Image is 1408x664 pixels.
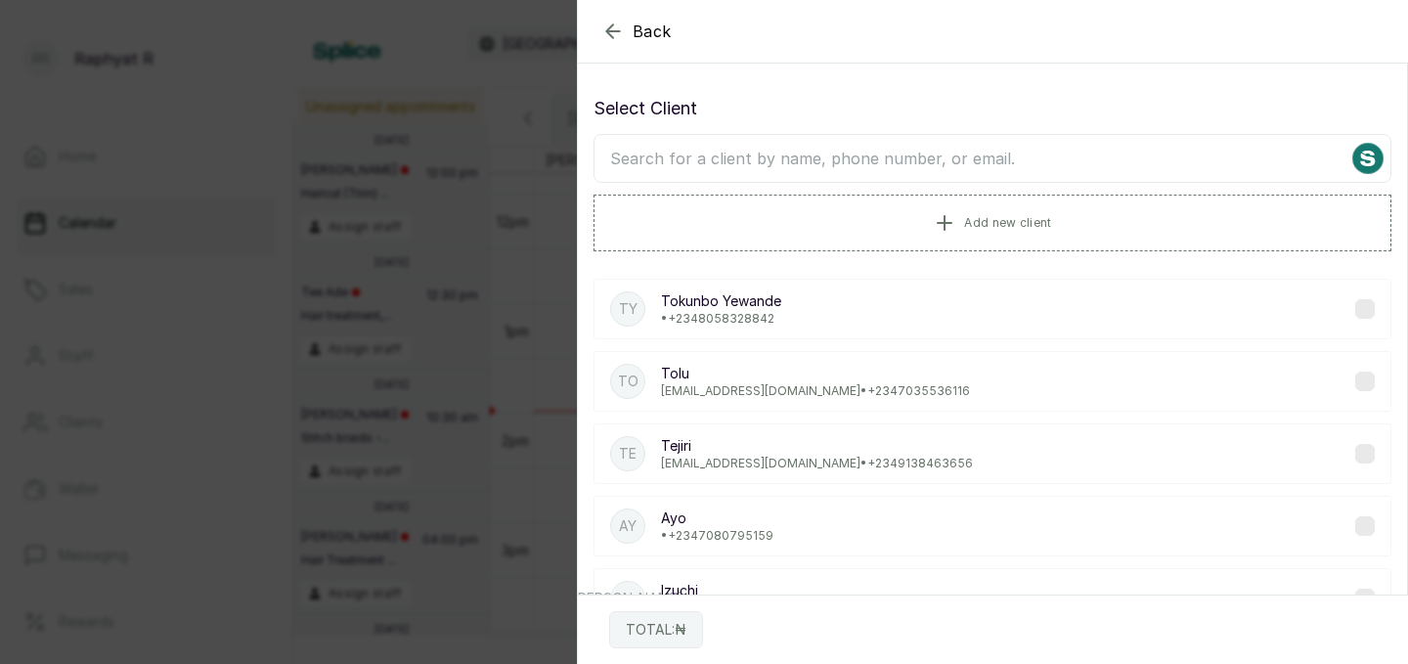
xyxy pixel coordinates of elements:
p: [EMAIL_ADDRESS][DOMAIN_NAME] • +234 7035536116 [661,383,970,399]
span: Back [633,20,672,43]
p: TOTAL: ₦ [626,620,686,640]
p: Ayo [661,509,773,528]
p: Te [619,444,637,464]
p: • +234 8058328842 [661,311,781,327]
p: Ay [619,516,637,536]
p: Izuchi [661,581,766,600]
p: [EMAIL_ADDRESS][DOMAIN_NAME] • +234 9138463656 [661,456,973,471]
button: Add new client [594,195,1391,251]
p: [PERSON_NAME] [573,589,683,608]
p: Tokunbo Yewande [661,291,781,311]
p: Tolu [661,364,970,383]
input: Search for a client by name, phone number, or email. [594,134,1391,183]
p: TY [619,299,638,319]
p: Tejiri [661,436,973,456]
p: To [618,372,638,391]
button: Back [601,20,672,43]
span: Add new client [964,215,1051,231]
p: • +234 7080795159 [661,528,773,544]
p: Select Client [594,95,1391,122]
